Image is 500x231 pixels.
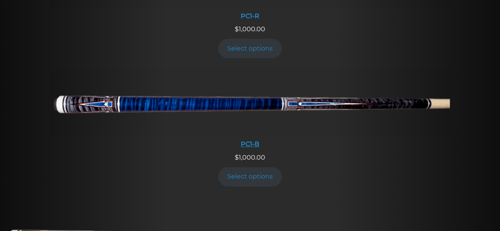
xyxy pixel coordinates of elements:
[218,167,282,186] a: Add to cart: “PC1-B”
[235,154,265,161] span: 1,000.00
[218,39,282,58] a: Add to cart: “PC1-R”
[235,25,239,33] span: $
[235,154,239,161] span: $
[51,69,450,135] img: PC1-B
[235,25,265,33] span: 1,000.00
[51,140,450,148] div: PC1-B
[51,69,450,152] a: PC1-B PC1-B
[51,12,450,20] div: PC1-R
